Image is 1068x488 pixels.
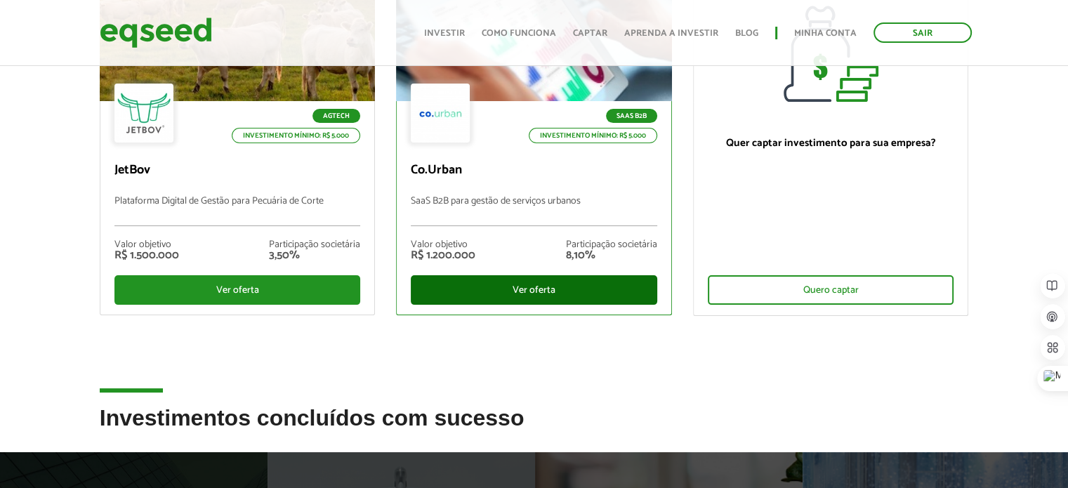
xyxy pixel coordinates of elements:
[873,22,972,43] a: Sair
[100,406,969,451] h2: Investimentos concluídos com sucesso
[708,275,954,305] div: Quero captar
[624,29,718,38] a: Aprenda a investir
[411,240,475,250] div: Valor objetivo
[411,196,657,226] p: SaaS B2B para gestão de serviços urbanos
[606,109,657,123] p: SaaS B2B
[708,137,954,150] p: Quer captar investimento para sua empresa?
[735,29,758,38] a: Blog
[794,29,857,38] a: Minha conta
[566,240,657,250] div: Participação societária
[411,163,657,178] p: Co.Urban
[482,29,556,38] a: Como funciona
[100,14,212,51] img: EqSeed
[114,240,179,250] div: Valor objetivo
[114,275,361,305] div: Ver oferta
[114,196,361,226] p: Plataforma Digital de Gestão para Pecuária de Corte
[312,109,360,123] p: Agtech
[114,250,179,261] div: R$ 1.500.000
[573,29,607,38] a: Captar
[424,29,465,38] a: Investir
[566,250,657,261] div: 8,10%
[529,128,657,143] p: Investimento mínimo: R$ 5.000
[269,240,360,250] div: Participação societária
[411,275,657,305] div: Ver oferta
[411,250,475,261] div: R$ 1.200.000
[269,250,360,261] div: 3,50%
[232,128,360,143] p: Investimento mínimo: R$ 5.000
[114,163,361,178] p: JetBov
